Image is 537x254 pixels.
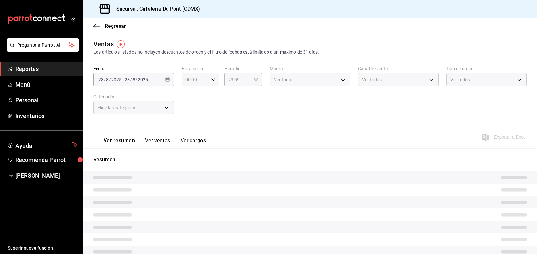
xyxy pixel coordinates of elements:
[124,77,130,82] input: --
[130,77,132,82] span: /
[104,77,106,82] span: /
[224,66,262,71] label: Hora fin
[450,76,470,83] span: Ver todos
[111,77,122,82] input: ----
[362,76,382,83] span: Ver todos
[181,137,206,148] button: Ver cargos
[97,104,136,111] span: Elige las categorías
[446,66,527,71] label: Tipo de orden
[182,66,219,71] label: Hora inicio
[93,156,527,164] p: Resumen
[93,66,174,71] label: Fecha
[17,42,69,49] span: Pregunta a Parrot AI
[122,77,124,82] span: -
[15,112,78,120] span: Inventarios
[105,23,126,29] span: Regresar
[104,137,206,148] div: navigation tabs
[132,77,136,82] input: --
[70,17,75,22] button: open_drawer_menu
[15,80,78,89] span: Menú
[93,39,114,49] div: Ventas
[274,76,293,83] span: Ver todas
[111,5,200,13] h3: Sucursal: Cafeteria Du Pont (CDMX)
[109,77,111,82] span: /
[15,141,69,149] span: Ayuda
[136,77,137,82] span: /
[145,137,170,148] button: Ver ventas
[15,96,78,104] span: Personal
[93,49,527,56] div: Los artículos listados no incluyen descuentos de orden y el filtro de fechas está limitado a un m...
[104,137,135,148] button: Ver resumen
[93,23,126,29] button: Regresar
[93,95,174,99] label: Categorías
[98,77,104,82] input: --
[137,77,148,82] input: ----
[270,66,350,71] label: Marca
[15,156,78,164] span: Recomienda Parrot
[117,40,125,48] img: Tooltip marker
[15,65,78,73] span: Reportes
[15,171,78,180] span: [PERSON_NAME]
[358,66,439,71] label: Canal de venta
[8,245,78,251] span: Sugerir nueva función
[4,46,79,53] a: Pregunta a Parrot AI
[106,77,109,82] input: --
[7,38,79,52] button: Pregunta a Parrot AI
